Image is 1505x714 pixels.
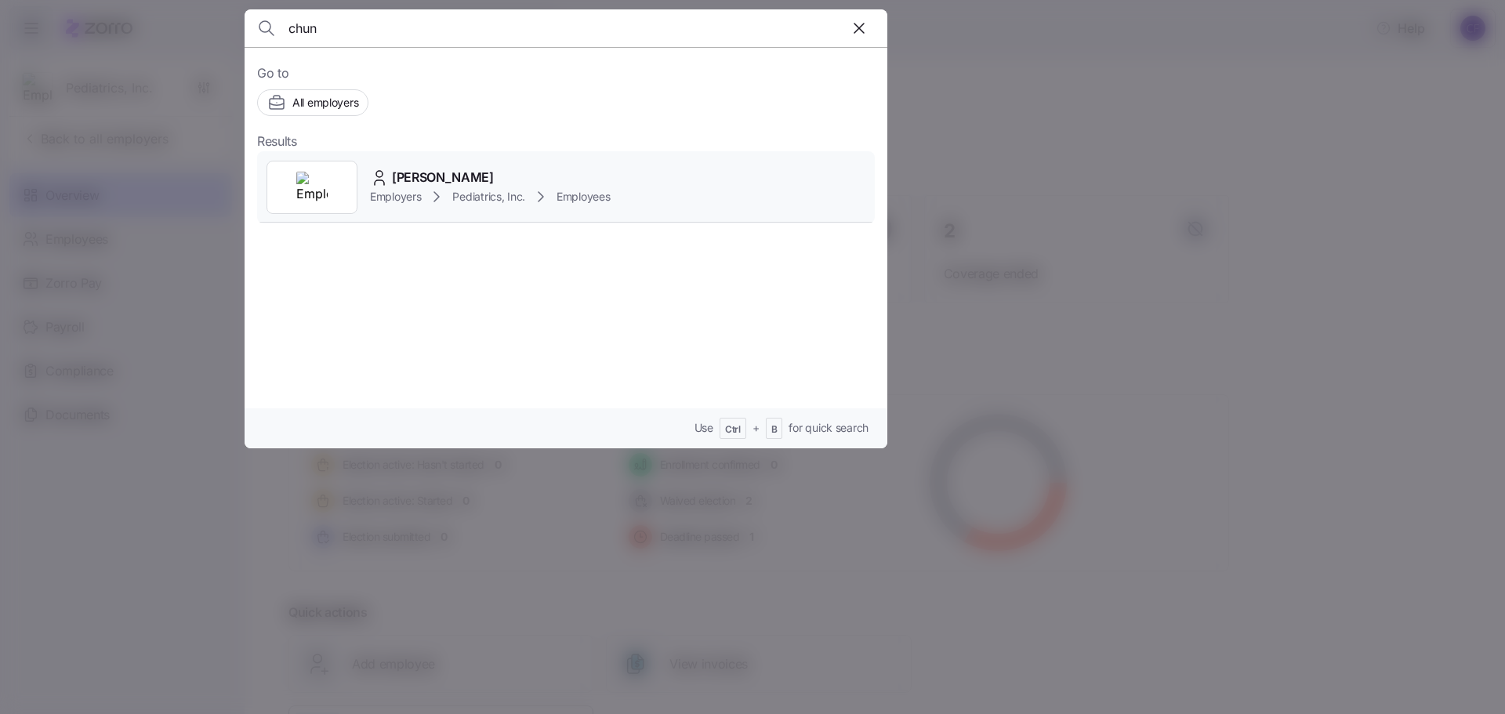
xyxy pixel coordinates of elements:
span: for quick search [789,420,869,436]
span: Go to [257,63,875,83]
span: All employers [292,95,358,111]
span: Results [257,132,297,151]
span: + [752,420,760,436]
span: Pediatrics, Inc. [452,189,525,205]
span: Employers [370,189,421,205]
span: Use [694,420,713,436]
span: B [771,423,778,437]
img: Employer logo [296,172,328,203]
span: Ctrl [725,423,741,437]
span: Employees [557,189,610,205]
button: All employers [257,89,368,116]
span: [PERSON_NAME] [392,168,494,187]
